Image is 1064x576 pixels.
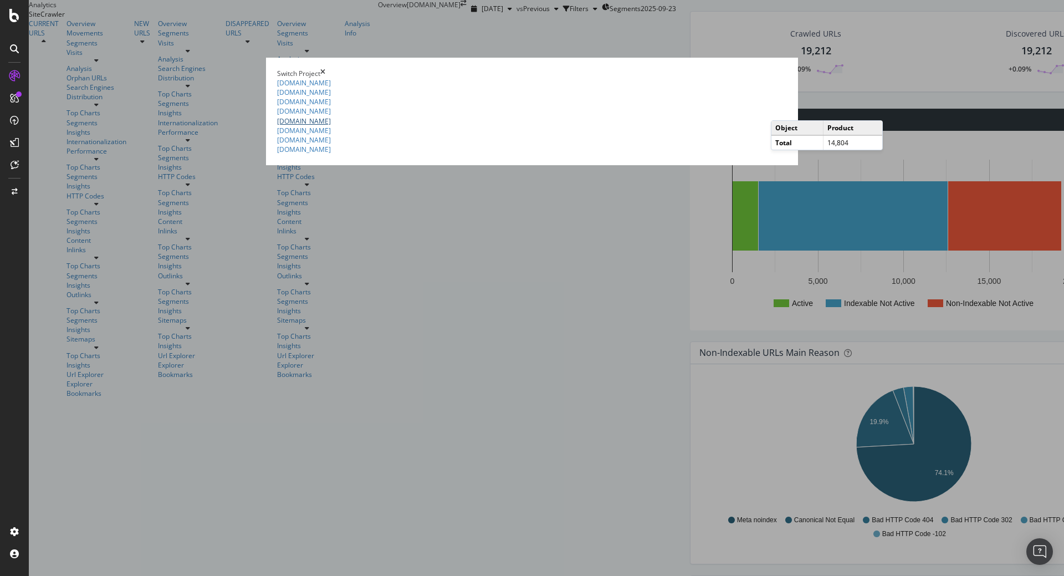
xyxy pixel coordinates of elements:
a: [DOMAIN_NAME] [277,116,331,126]
summary: [DOMAIN_NAME] [277,116,787,126]
div: modal [266,58,798,165]
div: times [320,69,325,78]
a: [DOMAIN_NAME] [277,145,331,154]
td: Product [823,121,882,135]
a: [DOMAIN_NAME] [277,97,331,106]
a: [DOMAIN_NAME] [277,106,331,116]
a: [DOMAIN_NAME] [277,88,331,97]
td: 14,804 [823,135,882,150]
summary: [DOMAIN_NAME] [277,106,787,116]
a: [DOMAIN_NAME] [277,135,331,145]
td: Total [771,135,823,150]
td: Object [771,121,823,135]
div: Switch Project [277,69,320,78]
summary: [DOMAIN_NAME] [277,78,787,88]
div: Open Intercom Messenger [1026,538,1053,565]
a: [DOMAIN_NAME] [277,78,331,88]
a: [DOMAIN_NAME] [277,126,331,135]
